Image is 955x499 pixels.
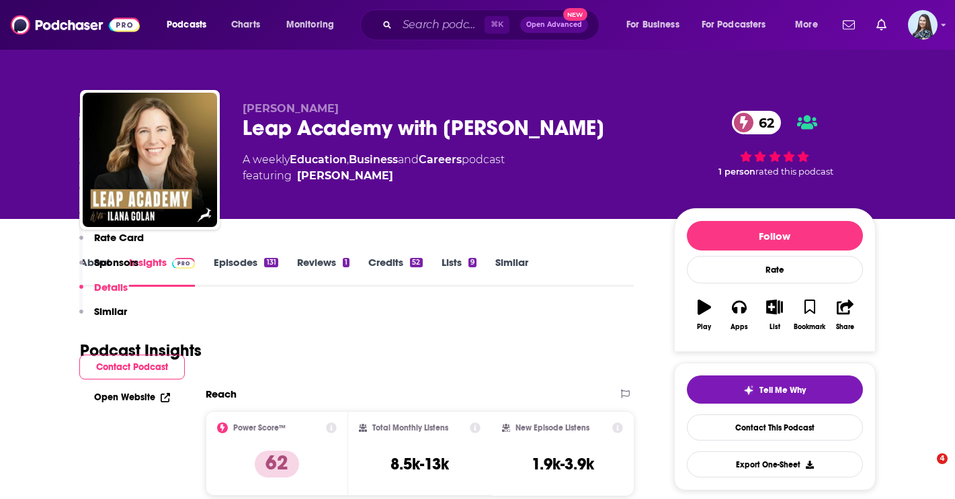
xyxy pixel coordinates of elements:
[693,14,786,36] button: open menu
[836,323,854,331] div: Share
[520,17,588,33] button: Open AdvancedNew
[442,256,476,287] a: Lists9
[222,14,268,36] a: Charts
[526,21,582,28] span: Open Advanced
[206,388,237,400] h2: Reach
[157,14,224,36] button: open menu
[871,13,892,36] a: Show notifications dropdown
[908,10,938,40] img: User Profile
[755,167,833,177] span: rated this podcast
[297,256,349,287] a: Reviews1
[243,102,339,115] span: [PERSON_NAME]
[468,258,476,267] div: 9
[702,15,766,34] span: For Podcasters
[373,9,612,40] div: Search podcasts, credits, & more...
[786,14,835,36] button: open menu
[290,153,347,166] a: Education
[11,12,140,38] img: Podchaser - Follow, Share and Rate Podcasts
[231,15,260,34] span: Charts
[410,258,422,267] div: 52
[286,15,334,34] span: Monitoring
[79,305,127,330] button: Similar
[79,281,128,306] button: Details
[718,167,755,177] span: 1 person
[94,305,127,318] p: Similar
[792,291,827,339] button: Bookmark
[617,14,696,36] button: open menu
[390,454,449,474] h3: 8.5k-13k
[372,423,448,433] h2: Total Monthly Listens
[745,111,781,134] span: 62
[757,291,792,339] button: List
[937,453,948,464] span: 4
[759,385,806,396] span: Tell Me Why
[83,93,217,227] img: Leap Academy with Ilana Golan
[94,281,128,293] p: Details
[687,221,863,251] button: Follow
[79,355,185,379] button: Contact Podcast
[214,256,278,287] a: Episodes131
[674,102,876,185] div: 62 1 personrated this podcast
[908,10,938,40] span: Logged in as brookefortierpr
[794,323,825,331] div: Bookmark
[243,168,505,184] span: featuring
[687,451,863,478] button: Export One-Sheet
[687,291,722,339] button: Play
[255,451,299,478] p: 62
[495,256,528,287] a: Similar
[515,423,589,433] h2: New Episode Listens
[485,16,509,34] span: ⌘ K
[419,153,462,166] a: Careers
[94,256,138,269] p: Sponsors
[94,392,170,403] a: Open Website
[731,323,748,331] div: Apps
[687,375,863,404] button: tell me why sparkleTell Me Why
[770,323,780,331] div: List
[397,14,485,36] input: Search podcasts, credits, & more...
[687,414,863,441] a: Contact This Podcast
[722,291,757,339] button: Apps
[626,15,679,34] span: For Business
[697,323,711,331] div: Play
[795,15,818,34] span: More
[264,258,278,267] div: 131
[297,168,393,184] a: Ilana Golan
[563,8,587,21] span: New
[277,14,351,36] button: open menu
[233,423,286,433] h2: Power Score™
[398,153,419,166] span: and
[368,256,422,287] a: Credits52
[837,13,860,36] a: Show notifications dropdown
[908,10,938,40] button: Show profile menu
[532,454,594,474] h3: 1.9k-3.9k
[687,256,863,283] div: Rate
[732,111,781,134] a: 62
[347,153,349,166] span: ,
[909,453,942,486] iframe: Intercom live chat
[79,256,138,281] button: Sponsors
[743,385,754,396] img: tell me why sparkle
[243,152,505,184] div: A weekly podcast
[167,15,206,34] span: Podcasts
[343,258,349,267] div: 1
[827,291,862,339] button: Share
[349,153,398,166] a: Business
